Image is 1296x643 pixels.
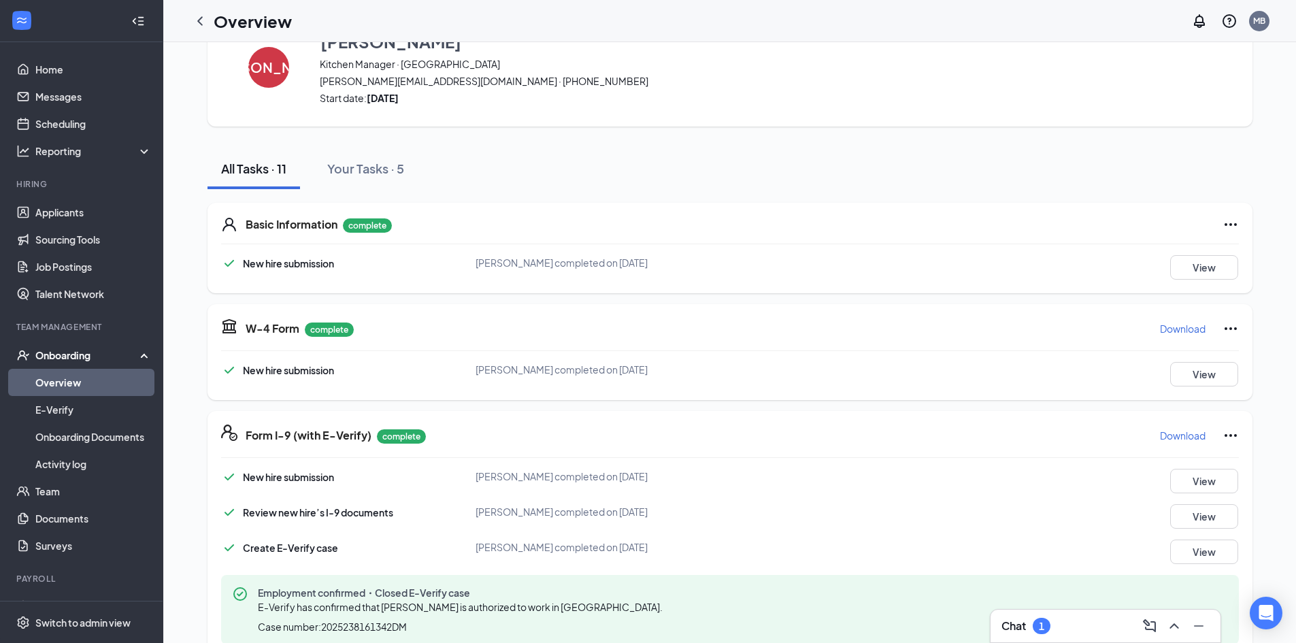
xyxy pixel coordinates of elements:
[221,255,237,271] svg: Checkmark
[258,620,407,633] span: Case number: 2025238161342DM
[35,56,152,83] a: Home
[1223,427,1239,444] svg: Ellipses
[246,217,337,232] h5: Basic Information
[35,280,152,308] a: Talent Network
[1170,362,1238,386] button: View
[221,425,237,441] svg: FormI9EVerifyIcon
[1170,540,1238,564] button: View
[476,506,648,518] span: [PERSON_NAME] completed on [DATE]
[258,601,663,613] span: E-Verify has confirmed that [PERSON_NAME] is authorized to work in [GEOGRAPHIC_DATA].
[1039,621,1044,632] div: 1
[16,144,30,158] svg: Analysis
[35,450,152,478] a: Activity log
[1170,255,1238,280] button: View
[16,321,149,333] div: Team Management
[235,29,303,105] button: [PERSON_NAME]
[16,616,30,629] svg: Settings
[16,348,30,362] svg: UserCheck
[16,573,149,584] div: Payroll
[1223,320,1239,337] svg: Ellipses
[210,63,327,72] h4: [PERSON_NAME]
[1139,615,1161,637] button: ComposeMessage
[221,318,237,334] svg: TaxGovernmentIcon
[35,144,152,158] div: Reporting
[1223,216,1239,233] svg: Ellipses
[320,91,1192,105] span: Start date:
[35,478,152,505] a: Team
[1170,469,1238,493] button: View
[221,469,237,485] svg: Checkmark
[35,532,152,559] a: Surveys
[1191,618,1207,634] svg: Minimize
[35,505,152,532] a: Documents
[1188,615,1210,637] button: Minimize
[35,348,140,362] div: Onboarding
[221,160,286,177] div: All Tasks · 11
[1160,322,1206,335] p: Download
[35,423,152,450] a: Onboarding Documents
[1221,13,1237,29] svg: QuestionInfo
[1142,618,1158,634] svg: ComposeMessage
[1001,619,1026,633] h3: Chat
[35,199,152,226] a: Applicants
[15,14,29,27] svg: WorkstreamLogo
[327,160,404,177] div: Your Tasks · 5
[1160,429,1206,442] p: Download
[243,506,393,518] span: Review new hire’s I-9 documents
[35,110,152,137] a: Scheduling
[243,364,334,376] span: New hire submission
[16,178,149,190] div: Hiring
[214,10,292,33] h1: Overview
[476,470,648,482] span: [PERSON_NAME] completed on [DATE]
[367,92,399,104] strong: [DATE]
[221,504,237,521] svg: Checkmark
[1253,15,1265,27] div: MB
[221,540,237,556] svg: Checkmark
[232,586,248,602] svg: CheckmarkCircle
[320,74,1192,88] span: [PERSON_NAME][EMAIL_ADDRESS][DOMAIN_NAME] · [PHONE_NUMBER]
[320,57,1192,71] span: Kitchen Manager · [GEOGRAPHIC_DATA]
[476,541,648,553] span: [PERSON_NAME] completed on [DATE]
[246,428,371,443] h5: Form I-9 (with E-Verify)
[1159,425,1206,446] button: Download
[1159,318,1206,340] button: Download
[343,218,392,233] p: complete
[305,323,354,337] p: complete
[476,257,648,269] span: [PERSON_NAME] completed on [DATE]
[221,362,237,378] svg: Checkmark
[1170,504,1238,529] button: View
[246,321,299,336] h5: W-4 Form
[1166,618,1182,634] svg: ChevronUp
[258,586,668,599] span: Employment confirmed・Closed E-Verify case
[35,226,152,253] a: Sourcing Tools
[35,369,152,396] a: Overview
[35,616,131,629] div: Switch to admin view
[1250,597,1282,629] div: Open Intercom Messenger
[1191,13,1208,29] svg: Notifications
[192,13,208,29] svg: ChevronLeft
[1163,615,1185,637] button: ChevronUp
[377,429,426,444] p: complete
[131,14,145,28] svg: Collapse
[243,471,334,483] span: New hire submission
[35,593,152,621] a: PayrollCrown
[35,83,152,110] a: Messages
[35,396,152,423] a: E-Verify
[243,542,338,554] span: Create E-Verify case
[221,216,237,233] svg: User
[243,257,334,269] span: New hire submission
[476,363,648,376] span: [PERSON_NAME] completed on [DATE]
[35,253,152,280] a: Job Postings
